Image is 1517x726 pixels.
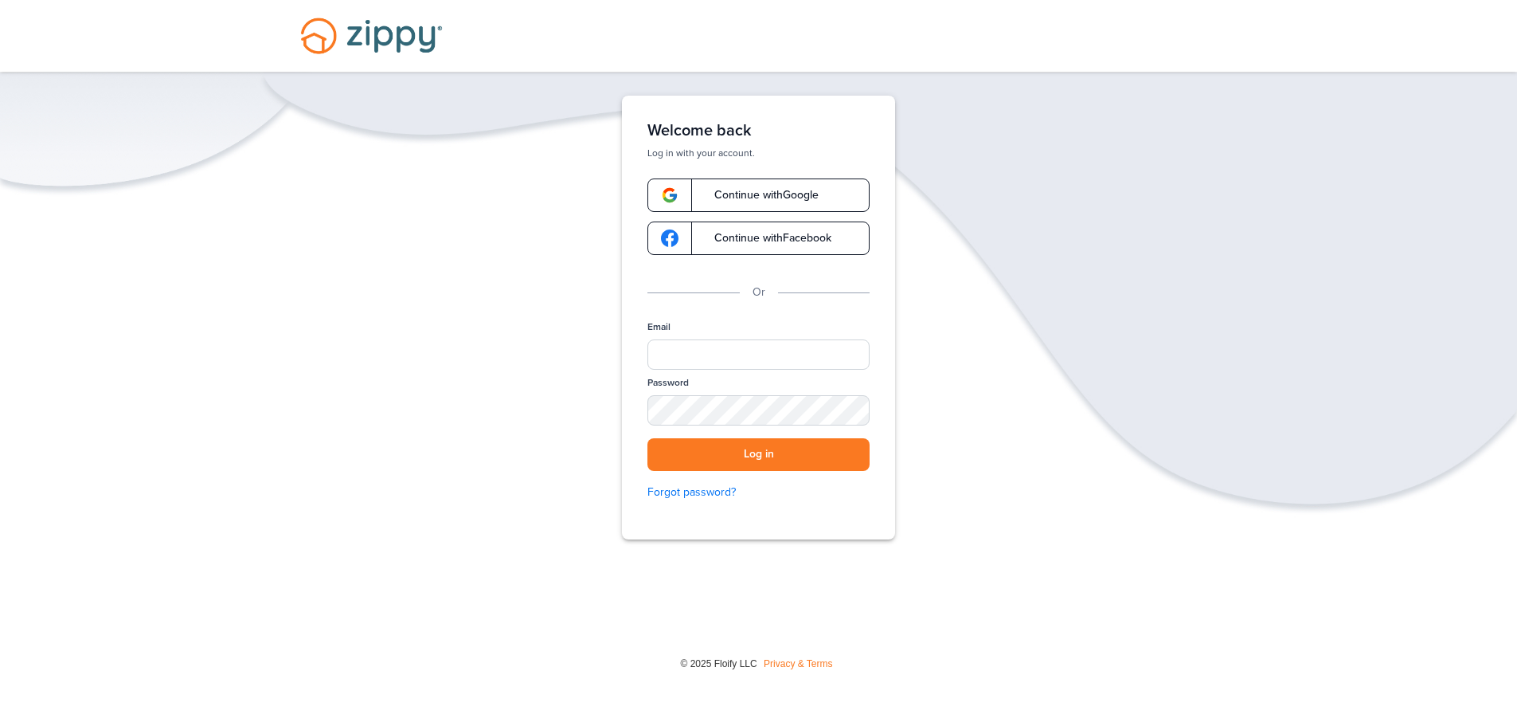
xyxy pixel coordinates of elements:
[698,233,831,244] span: Continue with Facebook
[647,222,870,255] a: google-logoContinue withFacebook
[647,484,870,501] a: Forgot password?
[661,186,678,204] img: google-logo
[753,284,765,301] p: Or
[680,658,757,669] span: © 2025 Floify LLC
[647,320,671,334] label: Email
[647,376,689,390] label: Password
[647,121,870,140] h1: Welcome back
[647,438,870,471] button: Log in
[647,179,870,212] a: google-logoContinue withGoogle
[647,339,870,370] input: Email
[764,658,832,669] a: Privacy & Terms
[698,190,819,201] span: Continue with Google
[661,230,678,247] img: google-logo
[647,147,870,159] p: Log in with your account.
[647,395,870,426] input: Password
